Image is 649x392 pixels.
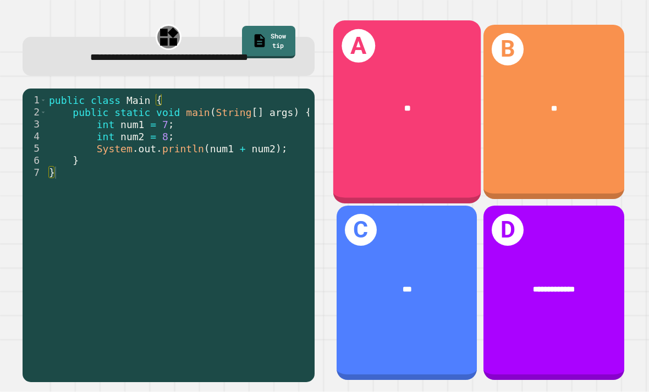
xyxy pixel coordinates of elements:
[342,29,375,63] h1: A
[23,130,47,142] div: 4
[40,94,46,106] span: Toggle code folding, rows 1 through 7
[345,214,377,246] h1: C
[492,33,524,65] h1: B
[23,142,47,154] div: 5
[23,106,47,118] div: 2
[23,94,47,106] div: 1
[242,26,295,58] a: Show tip
[23,167,47,179] div: 7
[23,118,47,130] div: 3
[40,106,46,118] span: Toggle code folding, rows 2 through 6
[23,154,47,167] div: 6
[492,214,524,246] h1: D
